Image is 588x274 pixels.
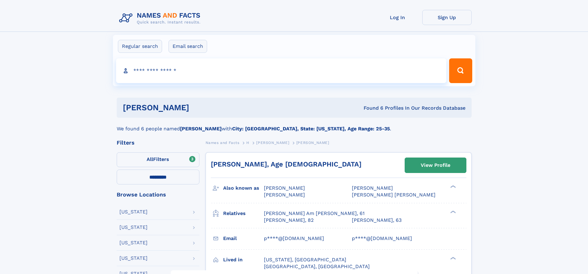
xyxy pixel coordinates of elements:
[373,10,422,25] a: Log In
[223,208,264,219] h3: Relatives
[117,118,472,133] div: We found 6 people named with .
[352,217,402,224] a: [PERSON_NAME], 63
[147,156,153,162] span: All
[117,10,206,27] img: Logo Names and Facts
[169,40,207,53] label: Email search
[422,10,472,25] a: Sign Up
[352,185,393,191] span: [PERSON_NAME]
[119,209,148,214] div: [US_STATE]
[449,58,472,83] button: Search Button
[256,139,289,146] a: [PERSON_NAME]
[449,210,456,214] div: ❯
[223,183,264,193] h3: Also known as
[276,105,465,112] div: Found 6 Profiles In Our Records Database
[405,158,466,173] a: View Profile
[264,192,305,198] span: [PERSON_NAME]
[117,152,199,167] label: Filters
[180,126,222,132] b: [PERSON_NAME]
[211,160,361,168] a: [PERSON_NAME], Age [DEMOGRAPHIC_DATA]
[223,233,264,244] h3: Email
[123,104,277,112] h1: [PERSON_NAME]
[296,141,329,145] span: [PERSON_NAME]
[119,225,148,230] div: [US_STATE]
[118,40,162,53] label: Regular search
[119,240,148,245] div: [US_STATE]
[421,158,450,172] div: View Profile
[449,256,456,260] div: ❯
[264,185,305,191] span: [PERSON_NAME]
[232,126,390,132] b: City: [GEOGRAPHIC_DATA], State: [US_STATE], Age Range: 25-35
[119,256,148,261] div: [US_STATE]
[264,210,365,217] a: [PERSON_NAME] Am [PERSON_NAME], 61
[206,139,240,146] a: Names and Facts
[117,140,199,145] div: Filters
[246,139,249,146] a: H
[264,257,346,263] span: [US_STATE], [GEOGRAPHIC_DATA]
[223,255,264,265] h3: Lived in
[352,192,436,198] span: [PERSON_NAME] [PERSON_NAME]
[246,141,249,145] span: H
[264,217,314,224] a: [PERSON_NAME], 82
[256,141,289,145] span: [PERSON_NAME]
[116,58,447,83] input: search input
[117,192,199,197] div: Browse Locations
[264,263,370,269] span: [GEOGRAPHIC_DATA], [GEOGRAPHIC_DATA]
[449,185,456,189] div: ❯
